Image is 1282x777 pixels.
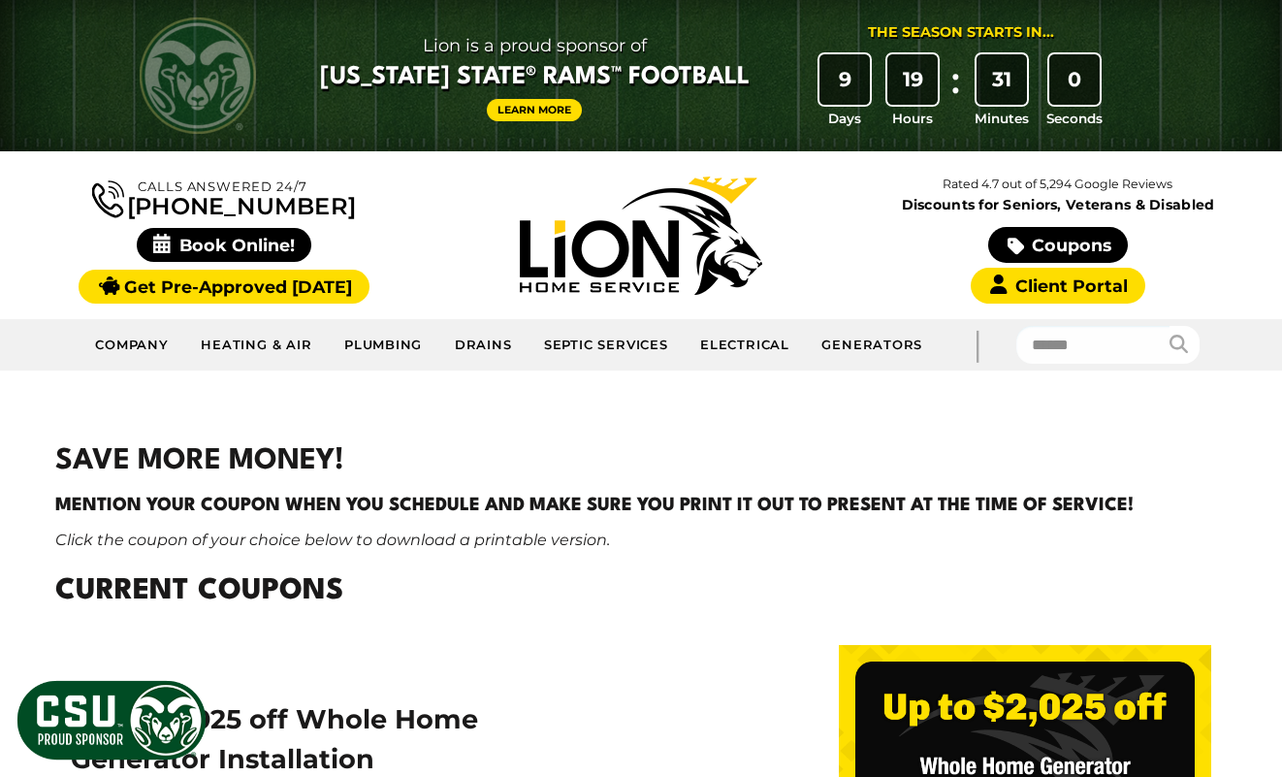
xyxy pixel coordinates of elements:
a: Coupons [988,227,1128,263]
a: Generators [806,326,938,365]
a: Client Portal [971,268,1145,304]
span: Lion is a proud sponsor of [320,30,750,61]
a: Learn More [487,99,582,121]
h4: Mention your coupon when you schedule and make sure you print it out to present at the time of se... [55,492,1227,519]
em: Click the coupon of your choice below to download a printable version. [55,531,610,549]
span: Seconds [1046,109,1103,128]
span: Discounts for Seniors, Veterans & Disabled [853,198,1263,211]
p: Rated 4.7 out of 5,294 Google Reviews [849,174,1266,195]
div: The Season Starts in... [868,22,1054,44]
div: : [946,54,966,129]
a: [PHONE_NUMBER] [92,177,356,218]
img: CSU Sponsor Badge [15,678,208,762]
a: Septic Services [529,326,685,365]
span: Minutes [975,109,1029,128]
a: Heating & Air [185,326,329,365]
span: Book Online! [137,228,312,262]
strong: SAVE MORE MONEY! [55,447,344,475]
div: | [939,319,1016,371]
a: Plumbing [329,326,439,365]
img: Lion Home Service [520,177,762,295]
a: Electrical [685,326,806,365]
div: 19 [887,54,938,105]
div: 9 [819,54,870,105]
span: Hours [892,109,933,128]
a: Company [80,326,185,365]
span: Up to $2,025 off Whole Home Generator Installation [71,703,478,775]
div: 31 [977,54,1027,105]
a: Drains [438,326,528,365]
div: 0 [1049,54,1100,105]
a: Get Pre-Approved [DATE] [79,270,369,304]
span: Days [828,109,861,128]
img: CSU Rams logo [140,17,256,134]
span: [US_STATE] State® Rams™ Football [320,61,750,94]
h2: Current Coupons [55,570,1227,614]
